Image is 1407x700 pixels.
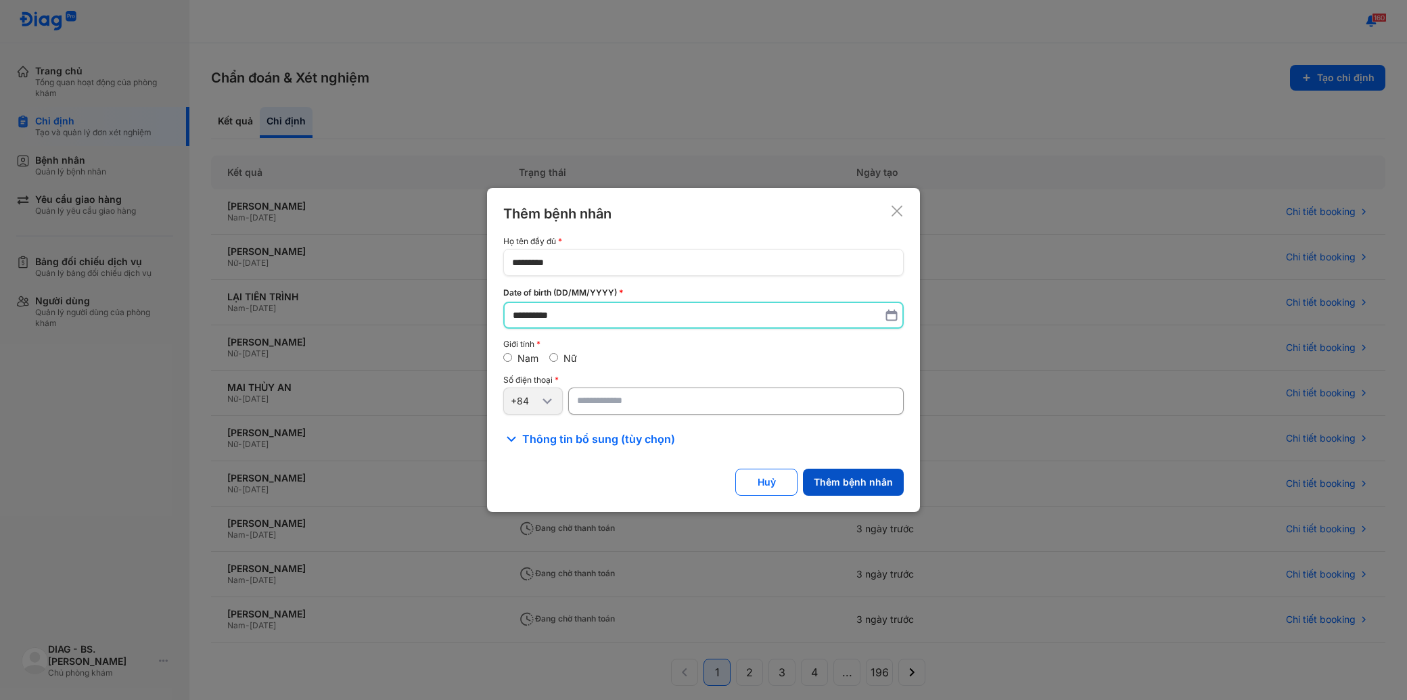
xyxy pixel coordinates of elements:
div: Số điện thoại [503,375,904,385]
span: Thông tin bổ sung (tùy chọn) [522,431,675,447]
div: Thêm bệnh nhân [503,204,612,223]
div: Họ tên đầy đủ [503,237,904,246]
div: +84 [511,395,539,407]
button: Huỷ [735,469,798,496]
label: Nam [517,352,538,364]
button: Thêm bệnh nhân [803,469,904,496]
div: Date of birth (DD/MM/YYYY) [503,287,904,299]
label: Nữ [563,352,577,364]
div: Giới tính [503,340,904,349]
